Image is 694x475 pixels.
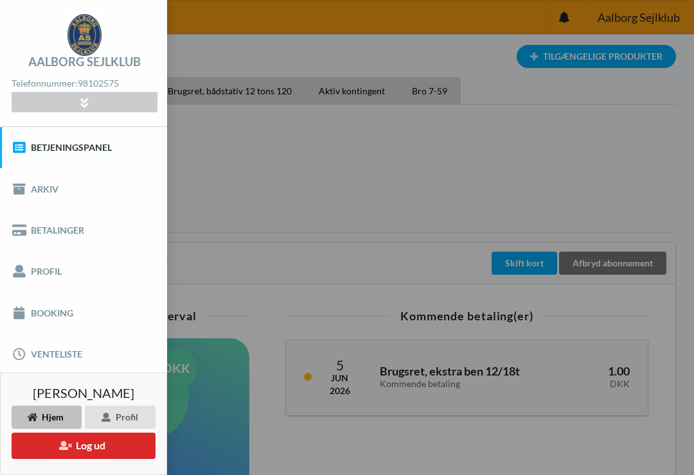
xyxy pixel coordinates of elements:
div: Telefonnummer: [12,75,157,92]
div: Aalborg Sejlklub [28,56,141,67]
button: Log ud [12,433,156,459]
img: logo [67,14,102,56]
div: Profil [85,406,156,429]
div: Hjem [12,406,82,429]
span: [PERSON_NAME] [33,386,134,399]
strong: 98102575 [78,78,119,89]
